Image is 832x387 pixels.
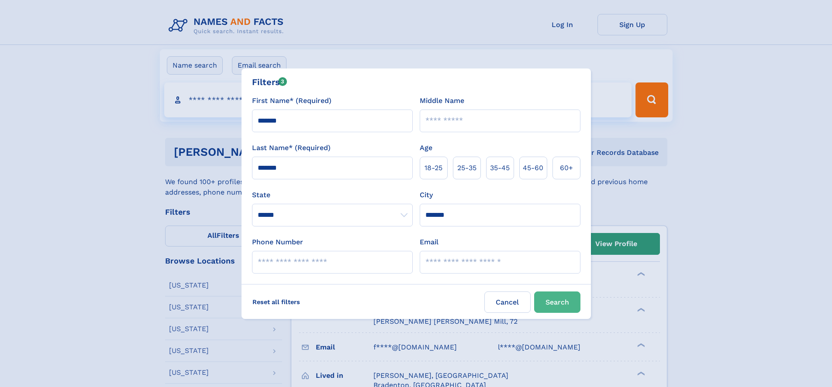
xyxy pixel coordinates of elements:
span: 60+ [560,163,573,173]
label: Email [420,237,438,247]
span: 35‑45 [490,163,510,173]
label: State [252,190,413,200]
label: First Name* (Required) [252,96,331,106]
span: 25‑35 [457,163,476,173]
label: Reset all filters [247,291,306,312]
div: Filters [252,75,287,89]
label: Age [420,143,432,153]
label: Phone Number [252,237,303,247]
span: 18‑25 [425,163,442,173]
label: Middle Name [420,96,464,106]
button: Search [534,291,580,313]
label: City [420,190,433,200]
span: 45‑60 [523,163,543,173]
label: Cancel [484,291,531,313]
label: Last Name* (Required) [252,143,331,153]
